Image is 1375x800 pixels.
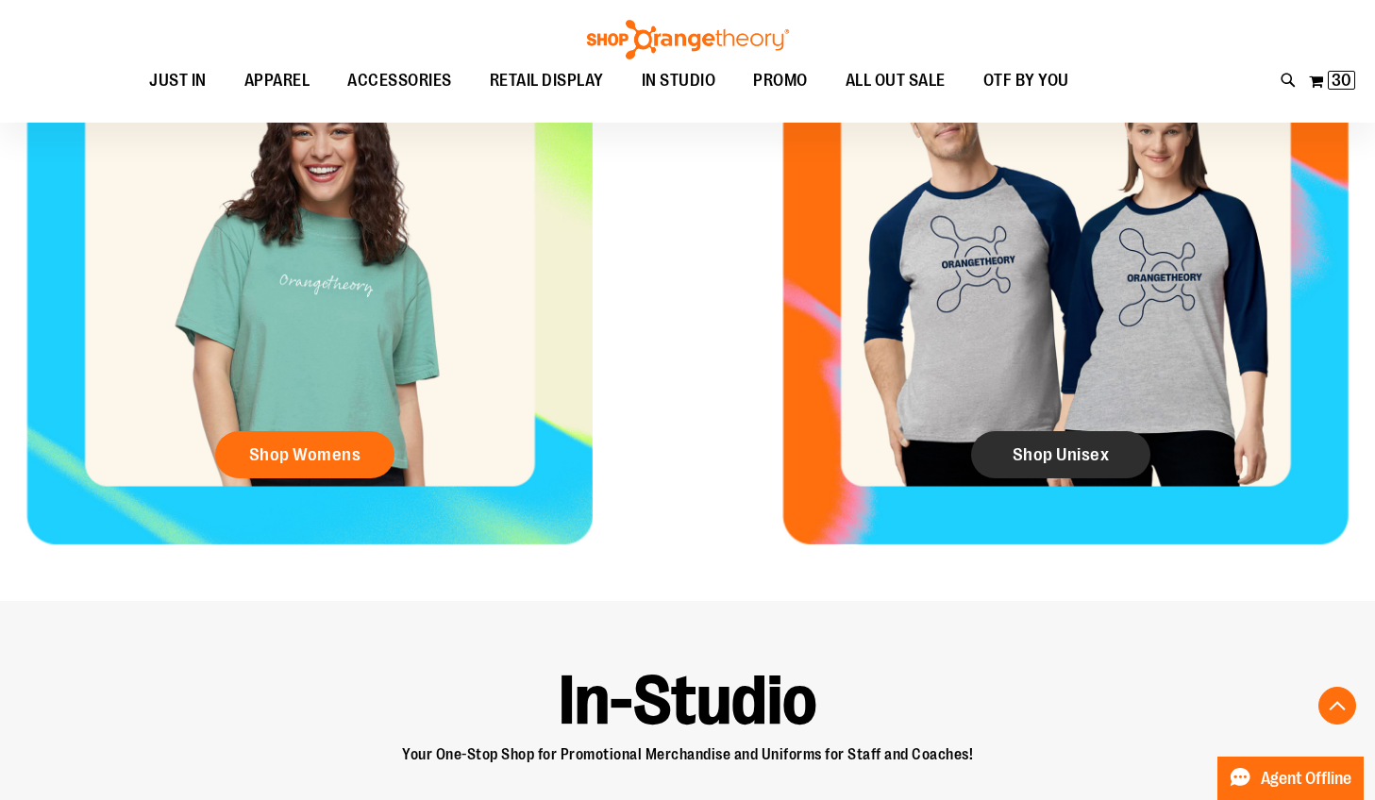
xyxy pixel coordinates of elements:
[1318,687,1356,725] button: Back To Top
[846,59,946,102] span: ALL OUT SALE
[559,661,817,740] strong: In-Studio
[244,59,310,102] span: APPAREL
[490,59,604,102] span: RETAIL DISPLAY
[347,59,452,102] span: ACCESSORIES
[1332,71,1351,90] span: 30
[642,59,716,102] span: IN STUDIO
[402,746,973,763] span: Your One-Stop Shop for Promotional Merchandise and Uniforms for Staff and Coaches!
[215,431,394,478] a: Shop Womens
[1013,444,1110,465] span: Shop Unisex
[149,59,207,102] span: JUST IN
[584,20,792,59] img: Shop Orangetheory
[971,431,1150,478] a: Shop Unisex
[249,444,361,465] span: Shop Womens
[1261,770,1351,788] span: Agent Offline
[1217,757,1364,800] button: Agent Offline
[753,59,808,102] span: PROMO
[983,59,1069,102] span: OTF BY YOU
